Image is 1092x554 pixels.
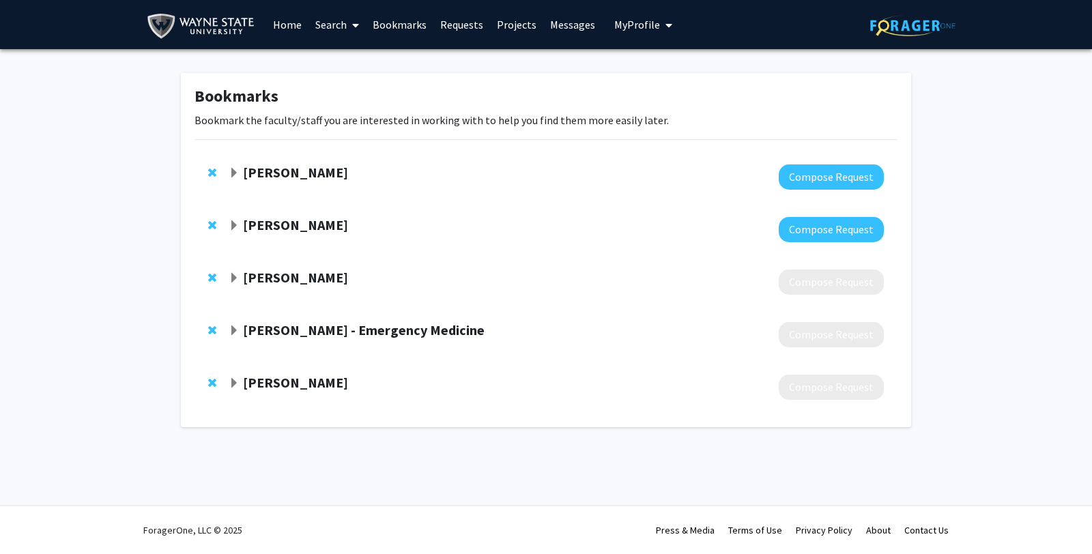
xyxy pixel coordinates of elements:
strong: [PERSON_NAME] [243,269,348,286]
span: Remove Robert Sherwin from bookmarks [208,272,216,283]
span: Remove Rahul Vaidya from bookmarks [208,377,216,388]
img: ForagerOne Logo [870,15,955,36]
a: Privacy Policy [796,524,852,536]
strong: [PERSON_NAME] - Emergency Medicine [243,321,485,338]
span: My Profile [614,18,660,31]
span: Remove Vijaya Kumar from bookmarks [208,220,216,231]
span: Remove Robert Welch - Emergency Medicine from bookmarks [208,325,216,336]
strong: [PERSON_NAME] [243,374,348,391]
a: Messages [543,1,602,48]
a: Press & Media [656,524,715,536]
a: Home [266,1,308,48]
span: Expand Vijaya Kumar Bookmark [229,220,240,231]
span: Expand Robert Sherwin Bookmark [229,273,240,284]
button: Compose Request to Rahul Vaidya [779,375,884,400]
iframe: Chat [10,493,58,544]
button: Compose Request to Robert Sherwin [779,269,884,295]
span: Remove Eliza Beal from bookmarks [208,167,216,178]
span: Expand Robert Welch - Emergency Medicine Bookmark [229,325,240,336]
h1: Bookmarks [195,87,897,106]
a: Projects [490,1,543,48]
button: Compose Request to Eliza Beal [779,164,884,190]
strong: [PERSON_NAME] [243,164,348,181]
a: About [866,524,891,536]
strong: [PERSON_NAME] [243,216,348,233]
div: ForagerOne, LLC © 2025 [143,506,242,554]
a: Contact Us [904,524,949,536]
a: Terms of Use [728,524,782,536]
button: Compose Request to Vijaya Kumar [779,217,884,242]
p: Bookmark the faculty/staff you are interested in working with to help you find them more easily l... [195,112,897,128]
button: Compose Request to Robert Welch - Emergency Medicine [779,322,884,347]
a: Bookmarks [366,1,433,48]
a: Search [308,1,366,48]
span: Expand Rahul Vaidya Bookmark [229,378,240,389]
a: Requests [433,1,490,48]
img: Wayne State University Logo [147,11,261,42]
span: Expand Eliza Beal Bookmark [229,168,240,179]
